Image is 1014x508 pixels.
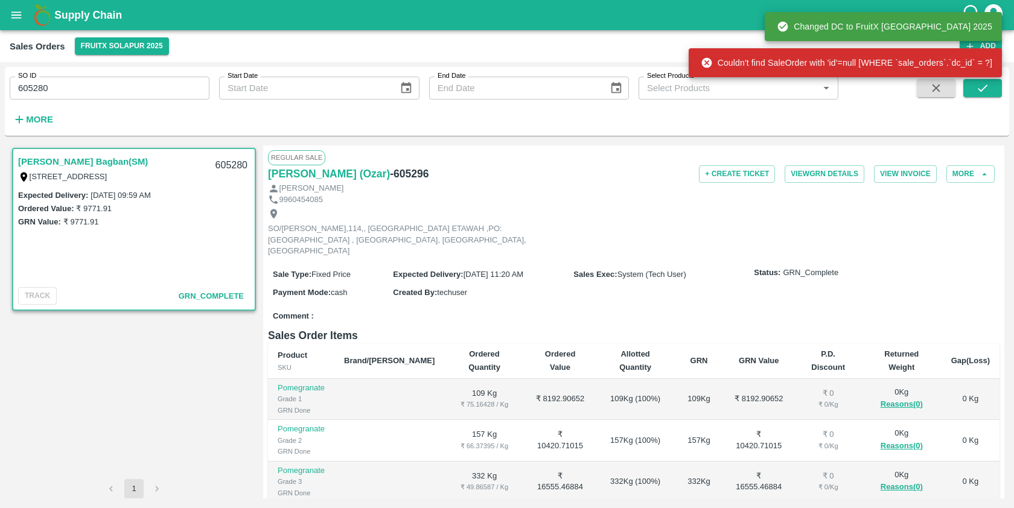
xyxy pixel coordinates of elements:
span: System (Tech User) [617,270,686,279]
b: Brand/[PERSON_NAME] [344,356,435,365]
div: 332 Kg ( 100 %) [605,476,665,487]
div: ₹ 0 / Kg [804,481,852,492]
input: Select Products [642,80,815,96]
div: ₹ 66.37395 / Kg [454,440,514,451]
input: Enter SO ID [10,77,209,100]
nav: pagination navigation [100,479,168,498]
button: Select DC [75,37,169,55]
p: 9960454085 [279,194,323,206]
div: Grade 3 [278,476,325,487]
div: Couldn't find SaleOrder with 'id'=null [WHERE `sale_orders`.`dc_id` = ?] [701,52,992,74]
img: logo [30,3,54,27]
span: GRN_Complete [179,291,244,300]
label: GRN Value: [18,217,61,226]
div: ₹ 0 / Kg [804,399,852,410]
button: More [10,109,56,130]
label: Sales Exec : [573,270,617,279]
h6: - 605296 [390,165,429,182]
button: Reasons(0) [872,480,932,494]
b: Gap(Loss) [951,356,990,365]
div: GRN Done [278,487,325,498]
button: ViewGRN Details [785,165,864,183]
label: SO ID [18,71,36,81]
div: SKU [278,362,325,373]
input: Start Date [219,77,390,100]
p: Pomegranate [278,383,325,394]
div: ₹ 0 / Kg [804,440,852,451]
div: GRN Done [278,405,325,416]
label: ₹ 9771.91 [63,217,99,226]
td: ₹ 16555.46884 [525,462,596,503]
label: Expected Delivery : [18,191,88,200]
td: ₹ 16555.46884 [723,462,794,503]
div: GRN Done [278,446,325,457]
div: 157 Kg ( 100 %) [605,435,665,446]
b: Returned Weight [884,349,919,372]
a: [PERSON_NAME] (Ozar) [268,165,390,182]
b: P.D. Discount [811,349,845,372]
b: GRN Value [739,356,779,365]
a: [PERSON_NAME] Bagban(SM) [18,154,148,170]
label: ₹ 9771.91 [76,204,112,213]
div: 0 Kg [872,428,932,452]
div: 332 Kg [684,476,713,487]
span: [DATE] 11:20 AM [464,270,523,279]
button: Choose date [605,77,628,100]
label: End Date [438,71,465,81]
label: Sale Type : [273,270,311,279]
div: ₹ 0 [804,429,852,440]
label: Comment : [273,311,314,322]
button: page 1 [124,479,144,498]
label: Payment Mode : [273,288,331,297]
button: Choose date [395,77,418,100]
h6: Sales Order Items [268,327,1000,344]
div: ₹ 49.86587 / Kg [454,481,514,492]
div: Grade 1 [278,393,325,404]
td: 157 Kg [444,420,524,462]
b: GRN [690,356,708,365]
div: ₹ 0 [804,471,852,482]
div: Grade 2 [278,435,325,446]
div: Changed DC to FruitX [GEOGRAPHIC_DATA] 2025 [777,16,992,37]
div: ₹ 0 [804,388,852,399]
strong: More [26,115,53,124]
div: 157 Kg [684,435,713,446]
button: View Invoice [874,165,937,183]
a: Supply Chain [54,7,961,24]
b: Allotted Quantity [619,349,651,372]
div: 0 Kg [872,469,932,494]
td: ₹ 8192.90652 [723,379,794,421]
b: Product [278,351,307,360]
button: More [946,165,995,183]
p: Pomegranate [278,424,325,435]
div: ₹ 75.16428 / Kg [454,399,514,410]
td: 0 Kg [942,420,1000,462]
td: 109 Kg [444,379,524,421]
label: [DATE] 09:59 AM [91,191,150,200]
p: SO/[PERSON_NAME],114,, [GEOGRAPHIC_DATA] ETAWAH ,PO:[GEOGRAPHIC_DATA] , [GEOGRAPHIC_DATA], [GEOGR... [268,223,540,257]
label: Select Products [647,71,694,81]
span: cash [331,288,347,297]
label: Ordered Value: [18,204,74,213]
b: Ordered Value [545,349,576,372]
span: Regular Sale [268,150,325,165]
td: ₹ 10420.71015 [525,420,596,462]
span: Fixed Price [311,270,351,279]
button: Open [818,80,834,96]
div: account of current user [983,2,1004,28]
label: Start Date [228,71,258,81]
td: ₹ 8192.90652 [525,379,596,421]
label: [STREET_ADDRESS] [30,172,107,181]
button: open drawer [2,1,30,29]
label: Created By : [393,288,437,297]
label: Status: [754,267,780,279]
label: Expected Delivery : [393,270,463,279]
button: Reasons(0) [872,439,932,453]
p: Pomegranate [278,465,325,477]
div: 109 Kg [684,393,713,405]
div: customer-support [961,4,983,26]
button: + Create Ticket [699,165,775,183]
button: Reasons(0) [872,398,932,411]
div: 109 Kg ( 100 %) [605,393,665,405]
